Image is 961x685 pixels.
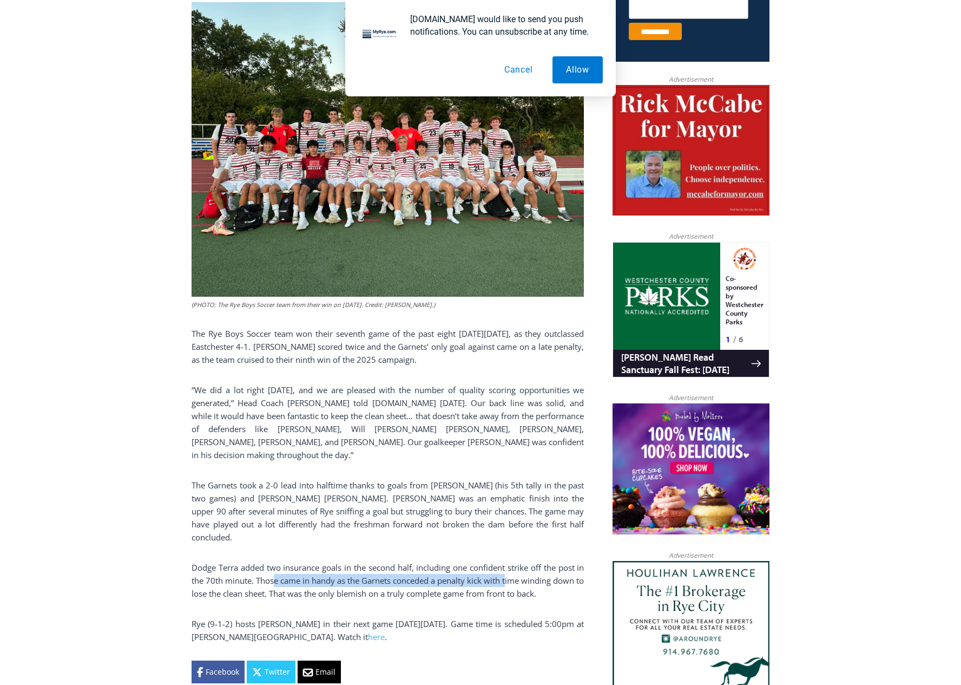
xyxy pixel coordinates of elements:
span: Advertisement [658,550,724,560]
img: McCabe for Mayor [613,85,769,216]
p: The Rye Boys Soccer team won their seventh game of the past eight [DATE][DATE], as they outclasse... [192,327,584,366]
span: Advertisement [658,393,724,403]
a: Twitter [247,661,295,683]
div: Co-sponsored by Westchester County Parks [113,32,151,89]
img: s_800_29ca6ca9-f6cc-433c-a631-14f6620ca39b.jpeg [1,1,108,108]
figcaption: (PHOTO: The Rye Boys Soccer team from their win on [DATE]. Credit: [PERSON_NAME].) [192,300,584,310]
button: Allow [552,56,603,83]
span: Advertisement [658,231,724,242]
p: Rye (9-1-2) hosts [PERSON_NAME] in their next game [DATE][DATE]. Game time is scheduled 5:00pm at... [192,617,584,643]
p: “We did a lot right [DATE], and we are pleased with the number of quality scoring opportunities w... [192,383,584,461]
div: [DOMAIN_NAME] would like to send you push notifications. You can unsubscribe at any time. [401,13,603,38]
p: Dodge Terra added two insurance goals in the second half, including one confident strike off the ... [192,561,584,600]
a: Facebook [192,661,245,683]
img: notification icon [358,13,401,56]
a: Email [298,661,341,683]
div: 1 [113,92,118,102]
a: [PERSON_NAME] Read Sanctuary Fall Fest: [DATE] [1,108,156,135]
div: 6 [126,92,131,102]
button: Cancel [491,56,547,83]
h4: [PERSON_NAME] Read Sanctuary Fall Fest: [DATE] [9,109,139,134]
span: Intern @ [DOMAIN_NAME] [283,108,502,132]
div: "We would have speakers with experience in local journalism speak to us about their experiences a... [273,1,511,105]
img: Baked by Melissa [613,403,769,534]
a: Intern @ [DOMAIN_NAME] [260,105,524,135]
img: (PHOTO: The Rye Boys Soccer team from their win on October 6, 2025. Credit: Daniela Arredondo.) [192,2,584,297]
div: / [121,92,123,102]
a: here [368,631,385,642]
p: The Garnets took a 2-0 lead into halftime thanks to goals from [PERSON_NAME] (his 5th tally in th... [192,479,584,544]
